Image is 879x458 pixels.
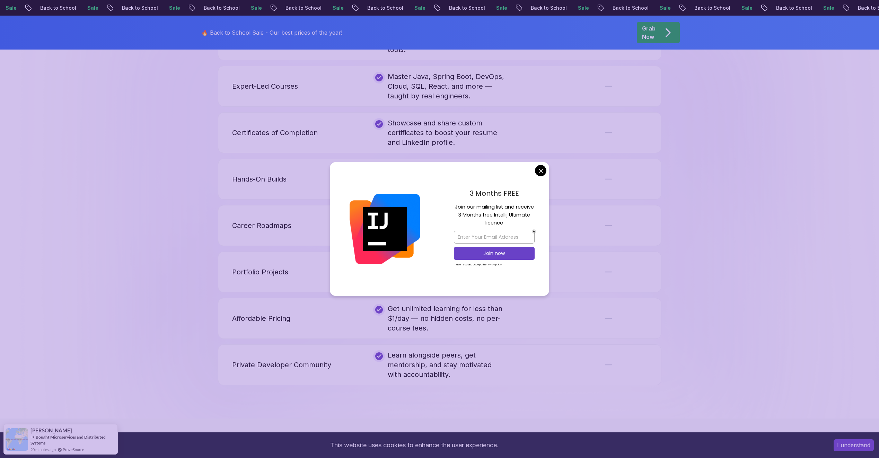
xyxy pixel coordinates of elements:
p: Sale [352,5,374,11]
p: Back to School [59,5,106,11]
p: Grab Now [642,24,656,41]
p: Back to School [550,5,597,11]
div: Learn alongside peers, get mentorship, and stay motivated with accountability. [373,350,506,379]
span: [PERSON_NAME] [30,428,72,433]
p: Hands-On Builds [232,174,287,184]
p: Sale [188,5,210,11]
p: Back to School [386,5,433,11]
p: Sale [515,5,537,11]
p: Back to School [713,5,761,11]
p: Back to School [632,5,679,11]
p: Sale [433,5,456,11]
p: Sale [25,5,47,11]
p: Back to School [795,5,842,11]
img: provesource social proof notification image [6,428,28,451]
a: Bought Microservices and Distributed Systems [30,434,106,446]
p: Sale [842,5,864,11]
p: Career Roadmaps [232,221,291,230]
button: Accept cookies [834,439,874,451]
p: Sale [761,5,783,11]
a: ProveSource [63,447,84,452]
p: Expert-Led Courses [232,81,298,91]
p: Affordable Pricing [232,314,290,323]
div: Showcase and share custom certificates to boost your resume and LinkedIn profile. [373,118,506,147]
p: Back to School [468,5,515,11]
span: 20 minutes ago [30,447,56,452]
p: Back to School [305,5,352,11]
p: 🔥 Back to School Sale - Our best prices of the year! [201,28,342,37]
p: Private Developer Community [232,360,331,370]
p: Back to School [141,5,188,11]
p: Sale [270,5,292,11]
p: Back to School [223,5,270,11]
p: Certificates of Completion [232,128,318,138]
div: Master Java, Spring Boot, DevOps, Cloud, SQL, React, and more — taught by real engineers. [373,72,506,101]
div: This website uses cookies to enhance the user experience. [5,438,823,453]
p: Sale [106,5,129,11]
p: Sale [679,5,701,11]
span: -> [30,434,35,440]
p: Sale [597,5,619,11]
p: Portfolio Projects [232,267,288,277]
div: Get unlimited learning for less than $1/day — no hidden costs, no per-course fees. [373,304,506,333]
